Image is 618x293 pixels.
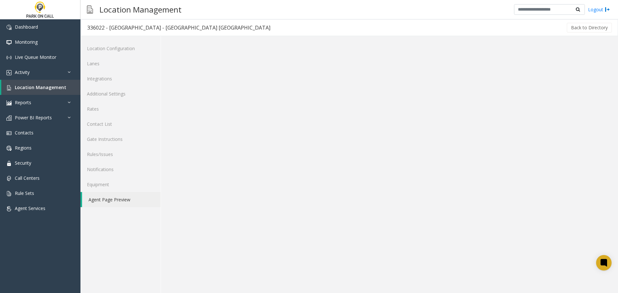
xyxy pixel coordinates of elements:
[15,24,38,30] span: Dashboard
[15,175,40,181] span: Call Centers
[80,41,161,56] a: Location Configuration
[80,177,161,192] a: Equipment
[15,39,38,45] span: Monitoring
[96,2,185,17] h3: Location Management
[15,99,31,105] span: Reports
[567,23,612,32] button: Back to Directory
[15,160,31,166] span: Security
[605,6,610,13] img: logout
[6,100,12,105] img: 'icon'
[15,69,30,75] span: Activity
[1,80,80,95] a: Location Management
[80,132,161,147] a: Gate Instructions
[80,116,161,132] a: Contact List
[80,56,161,71] a: Lanes
[15,190,34,196] span: Rule Sets
[6,191,12,196] img: 'icon'
[15,145,32,151] span: Regions
[87,23,270,32] div: 336022 - [GEOGRAPHIC_DATA] - [GEOGRAPHIC_DATA] [GEOGRAPHIC_DATA]
[6,55,12,60] img: 'icon'
[80,71,161,86] a: Integrations
[6,146,12,151] img: 'icon'
[15,130,33,136] span: Contacts
[6,176,12,181] img: 'icon'
[6,115,12,121] img: 'icon'
[80,162,161,177] a: Notifications
[80,147,161,162] a: Rules/Issues
[15,205,45,211] span: Agent Services
[80,101,161,116] a: Rates
[15,54,56,60] span: Live Queue Monitor
[6,40,12,45] img: 'icon'
[87,2,93,17] img: pageIcon
[80,86,161,101] a: Additional Settings
[6,85,12,90] img: 'icon'
[82,192,161,207] a: Agent Page Preview
[6,25,12,30] img: 'icon'
[6,131,12,136] img: 'icon'
[15,114,52,121] span: Power BI Reports
[6,161,12,166] img: 'icon'
[588,6,610,13] a: Logout
[6,206,12,211] img: 'icon'
[15,84,66,90] span: Location Management
[6,70,12,75] img: 'icon'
